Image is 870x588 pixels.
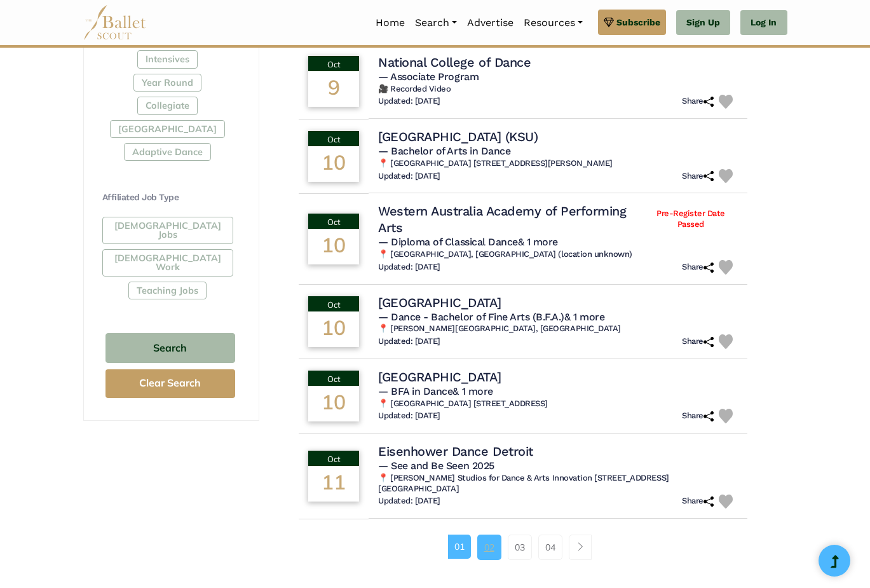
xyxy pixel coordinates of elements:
a: & 1 more [564,311,604,323]
a: Home [370,10,410,36]
span: — Bachelor of Arts in Dance [378,145,510,157]
a: 01 [448,535,471,559]
div: 10 [308,386,359,421]
div: Oct [308,214,359,229]
a: Resources [519,10,588,36]
div: 10 [308,311,359,347]
h6: Updated: [DATE] [378,171,440,182]
span: — Associate Program [378,71,479,83]
button: Clear Search [105,369,235,398]
h6: 📍 [GEOGRAPHIC_DATA] [STREET_ADDRESS] [378,399,738,409]
h6: Updated: [DATE] [378,336,440,347]
h4: [GEOGRAPHIC_DATA] [378,294,501,311]
h4: Western Australia Academy of Performing Arts [378,203,644,236]
span: Pre-Register Date Passed [644,209,738,230]
div: Oct [308,296,359,311]
h6: Share [682,411,714,421]
a: Log In [740,10,787,36]
div: Oct [308,131,359,146]
h6: Updated: [DATE] [378,496,440,507]
h4: [GEOGRAPHIC_DATA] [378,369,501,385]
a: & 1 more [452,385,493,397]
h6: Share [682,171,714,182]
div: 11 [308,466,359,502]
div: Oct [308,451,359,466]
h4: [GEOGRAPHIC_DATA] (KSU) [378,128,538,145]
a: Subscribe [598,10,666,35]
h4: National College of Dance [378,54,531,71]
nav: Page navigation example [448,535,599,560]
h6: Share [682,336,714,347]
span: — Dance - Bachelor of Fine Arts (B.F.A.) [378,311,604,323]
h6: 📍 [GEOGRAPHIC_DATA], [GEOGRAPHIC_DATA] (location unknown) [378,249,738,260]
h6: 🎥 Recorded Video [378,84,738,95]
span: — See and Be Seen 2025 [378,460,494,472]
div: Oct [308,371,359,386]
span: — Diploma of Classical Dance [378,236,558,248]
a: 02 [477,535,501,560]
a: & 1 more [518,236,558,248]
div: 10 [308,146,359,182]
a: Advertise [462,10,519,36]
a: Sign Up [676,10,730,36]
h4: Eisenhower Dance Detroit [378,443,533,460]
h6: 📍 [GEOGRAPHIC_DATA] [STREET_ADDRESS][PERSON_NAME] [378,158,738,169]
h4: Affiliated Job Type [102,191,238,204]
div: 10 [308,229,359,264]
h6: Updated: [DATE] [378,96,440,107]
a: Search [410,10,462,36]
span: — BFA in Dance [378,385,493,397]
h6: Share [682,262,714,273]
div: Oct [308,56,359,71]
h6: 📍 [PERSON_NAME] Studios for Dance & Arts Innovation [STREET_ADDRESS] [GEOGRAPHIC_DATA] [378,473,738,495]
img: gem.svg [604,15,614,29]
span: Subscribe [616,15,660,29]
button: Search [105,333,235,363]
a: 04 [538,535,562,560]
h6: Share [682,496,714,507]
h6: Share [682,96,714,107]
h6: Updated: [DATE] [378,411,440,421]
a: 03 [508,535,532,560]
h6: 📍 [PERSON_NAME][GEOGRAPHIC_DATA], [GEOGRAPHIC_DATA] [378,324,738,334]
div: 9 [308,71,359,107]
h6: Updated: [DATE] [378,262,440,273]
